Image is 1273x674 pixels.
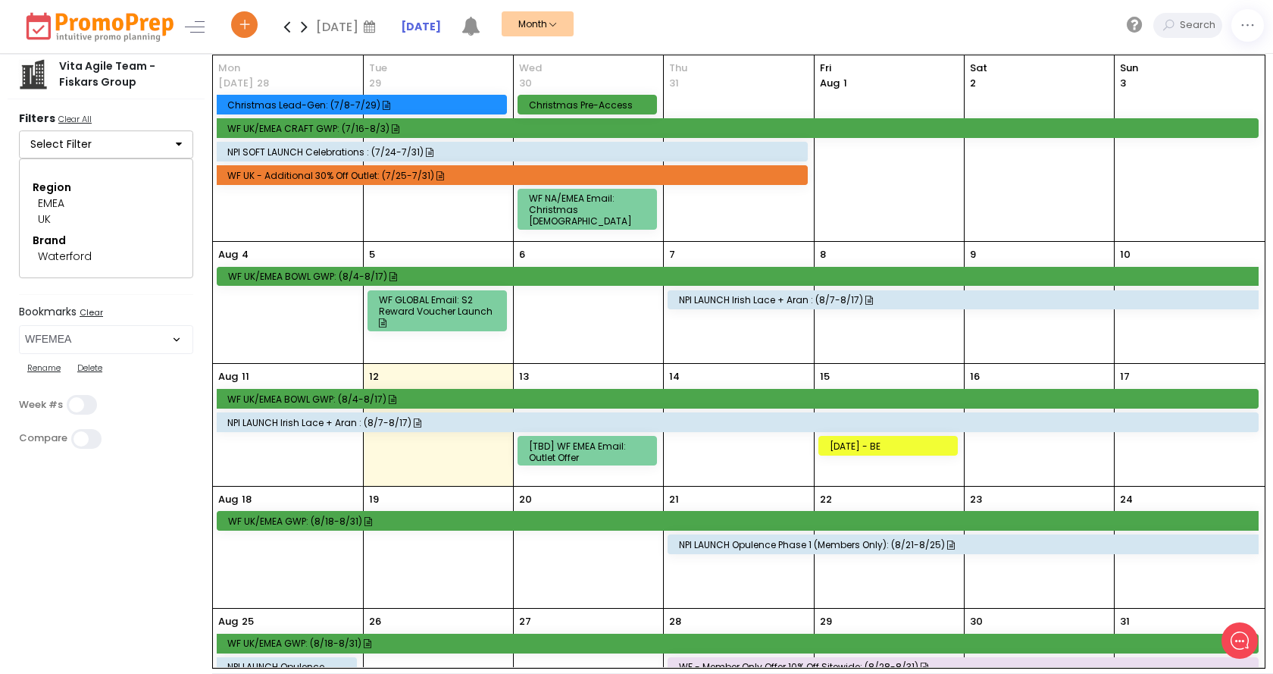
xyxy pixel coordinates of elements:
[218,247,238,262] p: Aug
[970,76,976,91] p: 2
[970,61,1109,76] span: Sat
[519,492,532,507] p: 20
[98,161,182,174] span: New conversation
[228,516,1253,527] div: WF UK/EMEA GWP: (8/18-8/31)
[669,61,808,76] span: Thu
[228,271,1253,282] div: WF UK/EMEA BOWL GWP: (8/4-8/17)
[218,76,253,91] p: [DATE]
[830,440,952,452] div: [DATE] - BE
[227,417,1252,428] div: NPI LAUNCH Irish Lace + Aran : (8/7-8/17)
[18,59,48,89] img: company.png
[519,247,525,262] p: 6
[218,61,358,76] span: Mon
[242,369,249,384] p: 11
[679,661,1252,672] div: WF - Member only offer 10% off sitewide: (8/28-8/31)
[38,249,174,265] div: Waterford
[242,492,252,507] p: 18
[227,638,1252,649] div: WF UK/EMEA GWP: (8/18-8/31)
[1120,76,1126,91] p: 3
[820,61,959,76] span: Fri
[19,130,193,159] button: Select Filter
[369,76,381,91] p: 29
[19,432,67,444] label: Compare
[127,530,192,540] span: We run on Gist
[669,369,680,384] p: 14
[970,492,982,507] p: 23
[227,123,1252,134] div: WF UK/EMEA CRAFT GWP: (7/16-8/3)
[820,492,832,507] p: 22
[23,101,280,125] h2: What can we do to help?
[970,369,980,384] p: 16
[1120,492,1133,507] p: 24
[519,76,532,91] p: 30
[218,614,238,629] p: Aug
[369,61,508,76] span: Tue
[669,247,675,262] p: 7
[19,111,55,126] strong: Filters
[379,294,501,328] div: WF GLOBAL Email: S2 Reward Voucher Launch
[227,99,500,111] div: Christmas Lead-Gen: (7/8-7/29)
[369,614,381,629] p: 26
[242,614,254,629] p: 25
[669,76,679,91] p: 31
[519,369,529,384] p: 13
[970,247,976,262] p: 9
[316,15,380,38] div: [DATE]
[820,76,840,90] span: Aug
[529,99,651,111] div: Christmas Pre-Access
[369,369,379,384] p: 12
[820,369,830,384] p: 15
[1120,614,1130,629] p: 31
[820,614,832,629] p: 29
[519,61,658,76] span: Wed
[401,19,441,35] a: [DATE]
[27,362,61,374] u: Rename
[48,58,194,90] div: Vita Agile Team - Fiskars Group
[77,362,102,374] u: Delete
[519,614,531,629] p: 27
[1120,61,1259,76] span: Sun
[23,152,280,183] button: New conversation
[529,440,651,463] div: [TBD] WF EMEA Email: Outlet Offer
[58,113,92,125] u: Clear All
[33,180,180,196] div: Region
[23,74,280,98] h1: Hello [PERSON_NAME]!
[218,369,238,384] p: Aug
[80,306,103,318] u: Clear
[669,492,679,507] p: 21
[19,399,63,411] label: Week #s
[1221,622,1258,659] iframe: gist-messenger-bubble-iframe
[227,146,801,158] div: NPI SOFT LAUNCH Celebrations : (7/24-7/31)
[970,614,983,629] p: 30
[33,233,180,249] div: Brand
[502,11,574,36] button: Month
[227,170,801,181] div: WF UK - Additional 30% off Outlet: (7/25-7/31)
[257,76,269,91] p: 28
[401,19,441,34] strong: [DATE]
[242,247,249,262] p: 4
[1120,369,1130,384] p: 17
[38,196,174,212] div: EMEA
[218,492,238,507] p: Aug
[19,306,193,321] label: Bookmarks
[679,539,1253,550] div: NPI LAUNCH Opulence Phase 1 (Members Only): (8/21-8/25)
[369,492,379,507] p: 19
[679,294,1253,306] div: NPI LAUNCH Irish Lace + Aran : (8/7-8/17)
[1176,13,1222,38] input: Search
[369,247,375,262] p: 5
[820,247,826,262] p: 8
[1120,247,1131,262] p: 10
[227,393,1252,405] div: WF UK/EMEA BOWL GWP: (8/4-8/17)
[529,193,651,227] div: WF NA/EMEA Email: Christmas [DEMOGRAPHIC_DATA]
[669,614,681,629] p: 28
[820,76,847,91] p: 1
[38,212,174,227] div: UK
